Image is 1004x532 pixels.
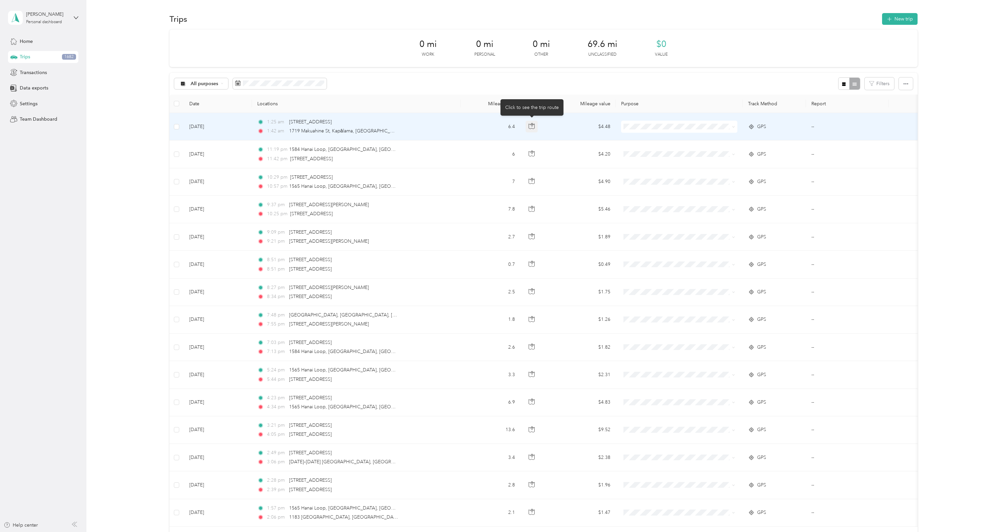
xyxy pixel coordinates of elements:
[289,404,478,410] span: 1565 Hanai Loop, [GEOGRAPHIC_DATA], [GEOGRAPHIC_DATA], [GEOGRAPHIC_DATA]
[552,471,616,499] td: $1.96
[289,477,332,483] span: [STREET_ADDRESS]
[289,119,332,125] span: [STREET_ADDRESS]
[4,522,38,529] div: Help center
[806,279,888,306] td: --
[267,376,286,383] span: 5:44 pm
[267,348,286,355] span: 7:13 pm
[267,394,286,402] span: 4:23 pm
[461,389,521,416] td: 6.9
[461,168,521,196] td: 7
[289,514,451,520] span: 1183 [GEOGRAPHIC_DATA], [GEOGRAPHIC_DATA], [GEOGRAPHIC_DATA]
[289,238,369,244] span: [STREET_ADDRESS][PERSON_NAME]
[267,311,286,319] span: 7:48 pm
[184,334,252,361] td: [DATE]
[474,52,495,58] p: Personal
[289,183,478,189] span: 1565 Hanai Loop, [GEOGRAPHIC_DATA], [GEOGRAPHIC_DATA], [GEOGRAPHIC_DATA]
[289,487,332,492] span: [STREET_ADDRESS]
[289,202,369,208] span: [STREET_ADDRESS][PERSON_NAME]
[757,233,766,241] span: GPS
[757,178,766,185] span: GPS
[289,376,332,382] span: [STREET_ADDRESS]
[20,116,57,123] span: Team Dashboard
[191,81,218,86] span: All purposes
[20,84,48,92] span: Data exports
[461,471,521,499] td: 2.8
[267,284,286,291] span: 8:27 pm
[184,95,252,113] th: Date
[588,52,616,58] p: Unclassified
[552,251,616,278] td: $0.49
[267,127,286,135] span: 1:42 am
[184,223,252,251] td: [DATE]
[289,349,478,354] span: 1584 Hanai Loop, [GEOGRAPHIC_DATA], [GEOGRAPHIC_DATA], [GEOGRAPHIC_DATA]
[267,486,286,493] span: 2:39 pm
[865,77,894,90] button: Filters
[552,279,616,306] td: $1.75
[267,477,286,484] span: 2:28 pm
[267,146,286,153] span: 11:19 pm
[289,285,369,290] span: [STREET_ADDRESS][PERSON_NAME]
[616,95,743,113] th: Purpose
[267,183,286,190] span: 10:57 pm
[806,306,888,334] td: --
[290,211,333,217] span: [STREET_ADDRESS]
[552,499,616,527] td: $1.47
[655,52,668,58] p: Value
[757,454,766,461] span: GPS
[757,123,766,130] span: GPS
[267,265,286,273] span: 8:51 pm
[806,223,888,251] td: --
[806,140,888,168] td: --
[267,256,286,263] span: 8:51 pm
[184,196,252,223] td: [DATE]
[422,52,434,58] p: Work
[184,471,252,499] td: [DATE]
[184,279,252,306] td: [DATE]
[20,53,30,60] span: Trips
[806,113,888,140] td: --
[552,140,616,168] td: $4.20
[289,229,332,235] span: [STREET_ADDRESS]
[552,444,616,471] td: $2.38
[267,422,286,429] span: 3:21 pm
[26,11,68,18] div: [PERSON_NAME]
[267,514,286,521] span: 2:06 pm
[806,471,888,499] td: --
[806,95,888,113] th: Report
[757,316,766,323] span: GPS
[289,294,332,299] span: [STREET_ADDRESS]
[267,366,286,374] span: 5:24 pm
[289,367,478,373] span: 1565 Hanai Loop, [GEOGRAPHIC_DATA], [GEOGRAPHIC_DATA], [GEOGRAPHIC_DATA]
[267,458,286,466] span: 3:06 pm
[552,306,616,334] td: $1.26
[806,499,888,527] td: --
[461,361,521,389] td: 3.3
[461,95,521,113] th: Mileage (mi)
[267,210,287,218] span: 10:25 pm
[267,293,286,300] span: 8:34 pm
[552,416,616,444] td: $9.52
[290,174,333,180] span: [STREET_ADDRESS]
[20,100,38,107] span: Settings
[252,95,461,113] th: Locations
[552,113,616,140] td: $4.48
[267,449,286,457] span: 2:49 pm
[743,95,806,113] th: Track Method
[806,444,888,471] td: --
[757,509,766,516] span: GPS
[289,266,332,272] span: [STREET_ADDRESS]
[170,15,187,22] h1: Trips
[552,334,616,361] td: $1.82
[461,113,521,140] td: 6.4
[289,459,472,465] span: [DATE]–[DATE] [GEOGRAPHIC_DATA], [GEOGRAPHIC_DATA], [GEOGRAPHIC_DATA]
[806,389,888,416] td: --
[476,39,493,50] span: 0 mi
[552,168,616,196] td: $4.90
[552,95,616,113] th: Mileage value
[419,39,437,50] span: 0 mi
[267,201,286,209] span: 9:37 pm
[184,499,252,527] td: [DATE]
[184,306,252,334] td: [DATE]
[656,39,666,50] span: $0
[757,151,766,158] span: GPS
